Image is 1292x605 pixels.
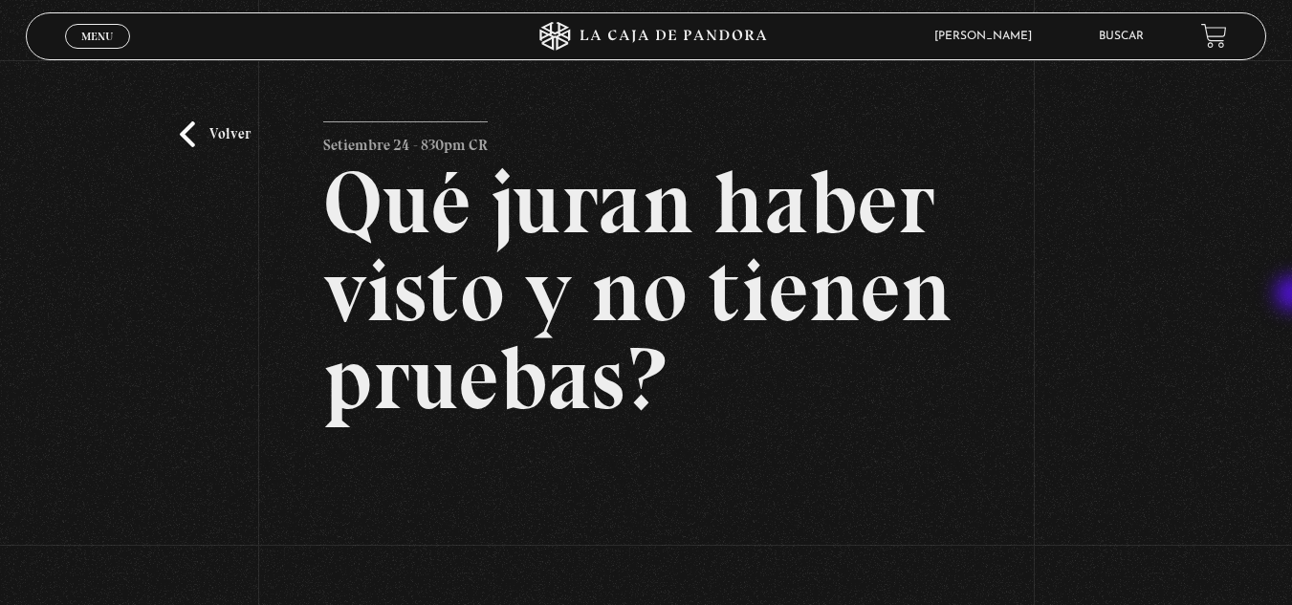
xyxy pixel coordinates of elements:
[1099,31,1144,42] a: Buscar
[81,31,113,42] span: Menu
[180,121,251,147] a: Volver
[925,31,1051,42] span: [PERSON_NAME]
[323,121,488,160] p: Setiembre 24 - 830pm CR
[323,159,968,422] h2: Qué juran haber visto y no tienen pruebas?
[75,46,120,59] span: Cerrar
[1201,23,1227,49] a: View your shopping cart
